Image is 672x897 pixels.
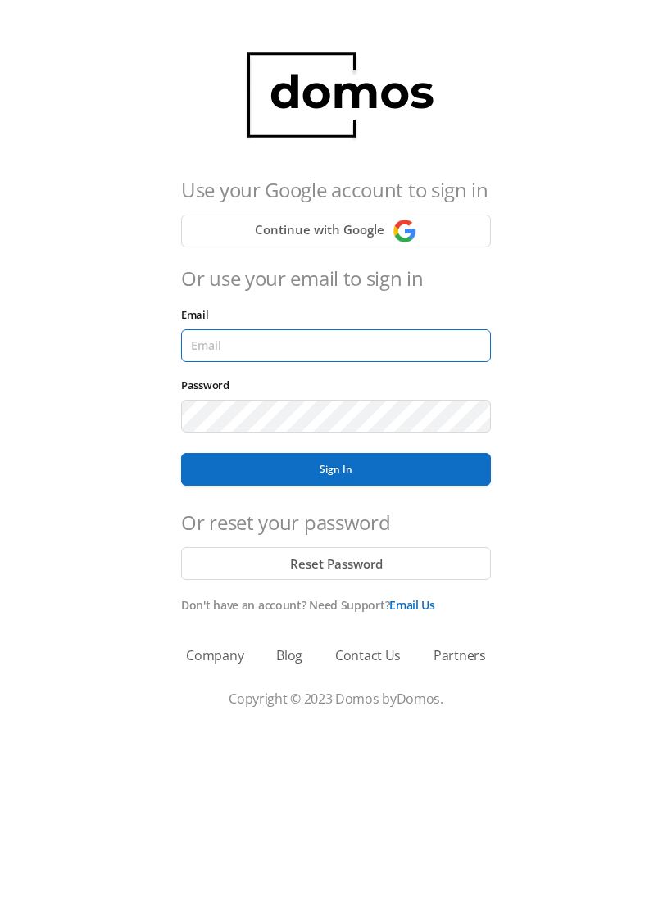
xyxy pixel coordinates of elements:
h4: Use your Google account to sign in [181,175,491,205]
p: Don't have an account? Need Support? [181,596,491,614]
label: Password [181,378,238,392]
input: Email [181,329,491,362]
a: Email Us [389,597,435,613]
a: Contact Us [335,646,401,665]
button: Reset Password [181,547,491,580]
a: Partners [434,646,486,665]
h4: Or reset your password [181,508,491,537]
button: Continue with Google [181,215,491,247]
img: domos [230,33,443,159]
button: Sign In [181,453,491,486]
a: Company [186,646,243,665]
input: Password [181,400,491,433]
label: Email [181,307,217,322]
p: Copyright © 2023 Domos by . [41,689,631,709]
h4: Or use your email to sign in [181,264,491,293]
a: Blog [276,646,302,665]
img: Continue with Google [393,219,417,243]
a: Domos [397,690,441,708]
